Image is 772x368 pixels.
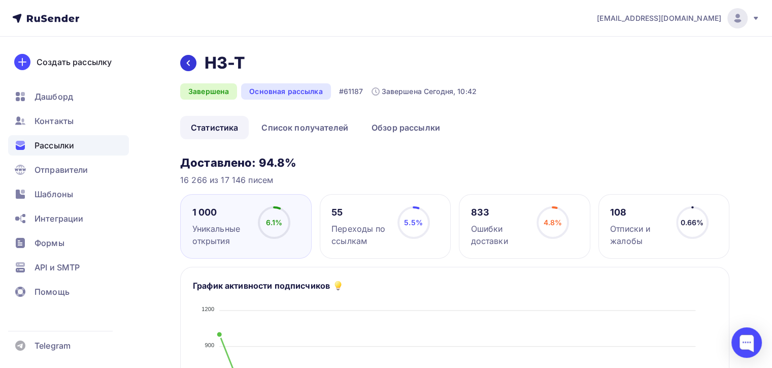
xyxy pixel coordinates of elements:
[8,111,129,131] a: Контакты
[597,8,760,28] a: [EMAIL_ADDRESS][DOMAIN_NAME]
[610,223,667,247] div: Отписки и жалобы
[471,206,528,219] div: 833
[8,160,129,180] a: Отправители
[35,188,73,200] span: Шаблоны
[205,342,214,348] tspan: 900
[339,86,363,97] div: #61187
[372,86,477,97] div: Завершена Сегодня, 10:42
[35,237,64,249] span: Формы
[192,206,249,219] div: 1 000
[241,83,330,100] div: Основная рассылка
[35,286,70,298] span: Помощь
[35,212,83,225] span: Интеграции
[35,261,80,273] span: API и SMTP
[8,86,129,107] a: Дашборд
[597,13,721,23] span: [EMAIL_ADDRESS][DOMAIN_NAME]
[180,116,249,139] a: Статистика
[251,116,359,139] a: Список получателей
[331,206,388,219] div: 55
[361,116,451,139] a: Обзор рассылки
[180,83,237,100] div: Завершена
[192,223,249,247] div: Уникальные открытия
[205,53,246,73] h2: H3-T
[35,340,71,352] span: Telegram
[8,135,129,156] a: Рассылки
[681,218,704,227] span: 0.66%
[193,280,330,292] h5: График активности подписчиков
[180,174,729,186] div: 16 266 из 17 146 писем
[266,218,283,227] span: 6.1%
[8,184,129,204] a: Шаблоны
[37,56,112,68] div: Создать рассылку
[8,233,129,253] a: Формы
[610,206,667,219] div: 108
[331,223,388,247] div: Переходы по ссылкам
[471,223,528,247] div: Ошибки доставки
[202,306,214,313] tspan: 1200
[544,218,562,227] span: 4.8%
[35,90,73,103] span: Дашборд
[35,139,74,151] span: Рассылки
[180,156,729,170] h3: Доставлено: 94.8%
[404,218,423,227] span: 5.5%
[35,115,74,127] span: Контакты
[35,164,88,176] span: Отправители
